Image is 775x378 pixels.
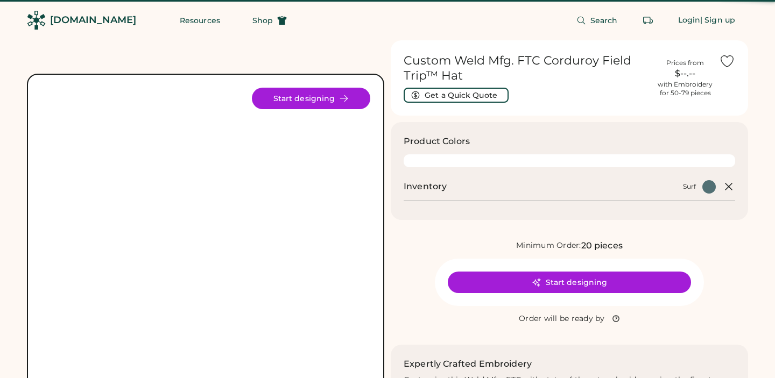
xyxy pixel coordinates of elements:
div: 20 pieces [581,239,623,252]
div: [DOMAIN_NAME] [50,13,136,27]
div: Surf [683,182,696,191]
button: Resources [167,10,233,31]
button: Search [563,10,631,31]
h2: Expertly Crafted Embroidery [404,358,532,370]
div: $--.-- [658,67,713,80]
span: Search [590,17,618,24]
div: Prices from [666,59,704,67]
h3: Product Colors [404,135,470,148]
div: with Embroidery for 50-79 pieces [658,80,713,97]
span: Shop [252,17,273,24]
h2: Inventory [404,180,447,193]
button: Start designing [448,272,691,293]
div: Login [678,15,701,26]
button: Get a Quick Quote [404,88,509,103]
button: Shop [239,10,300,31]
div: Minimum Order: [516,240,581,251]
div: Order will be ready by [519,313,605,324]
div: | Sign up [700,15,735,26]
button: Retrieve an order [637,10,659,31]
h1: Custom Weld Mfg. FTC Corduroy Field Trip™ Hat [404,53,651,83]
img: Rendered Logo - Screens [27,11,46,30]
button: Start designing [252,88,370,109]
